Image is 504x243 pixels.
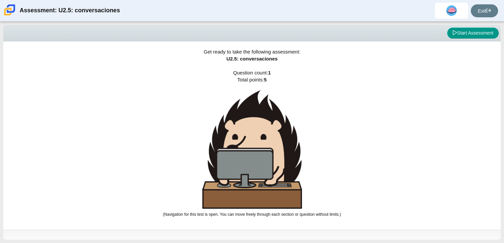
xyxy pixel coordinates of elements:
div: Assessment: U2.5: conversaciones [20,3,120,19]
span: U2.5: conversaciones [226,56,277,61]
b: 1 [268,70,271,75]
img: Carmen School of Science & Technology [3,3,17,17]
a: Carmen School of Science & Technology [3,12,17,18]
img: hedgehog-behind-computer-large.png [202,90,302,209]
small: (Navigation for this test is open. You can move freely through each section or question without l... [163,212,341,217]
img: alonso.reyesestrad.yHoxq9 [446,5,457,16]
a: Exit [471,4,498,17]
b: 5 [264,77,266,82]
span: Get ready to take the following assessment: [204,49,300,55]
span: Question count: Total points: [163,70,341,217]
button: Start Assessment [447,28,499,39]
